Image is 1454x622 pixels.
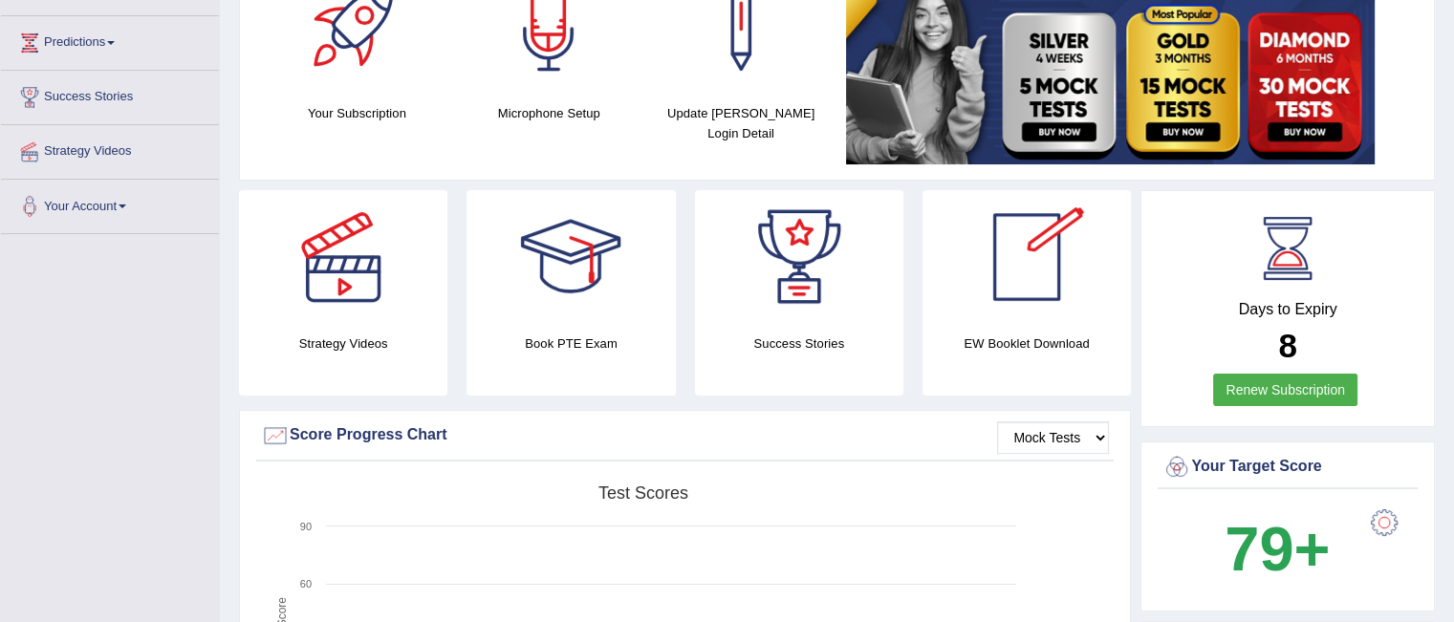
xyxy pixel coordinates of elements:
[922,333,1131,354] h4: EW Booklet Download
[271,103,444,123] h4: Your Subscription
[1213,374,1357,406] a: Renew Subscription
[1,180,219,227] a: Your Account
[1278,327,1296,364] b: 8
[300,521,312,532] text: 90
[300,578,312,590] text: 60
[239,333,447,354] h4: Strategy Videos
[598,483,688,503] tspan: Test scores
[1162,453,1413,482] div: Your Target Score
[1,125,219,173] a: Strategy Videos
[1,16,219,64] a: Predictions
[1225,514,1330,584] b: 79+
[655,103,828,143] h4: Update [PERSON_NAME] Login Detail
[261,421,1109,450] div: Score Progress Chart
[695,333,903,354] h4: Success Stories
[1162,301,1413,318] h4: Days to Expiry
[1,71,219,118] a: Success Stories
[467,333,675,354] h4: Book PTE Exam
[463,103,636,123] h4: Microphone Setup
